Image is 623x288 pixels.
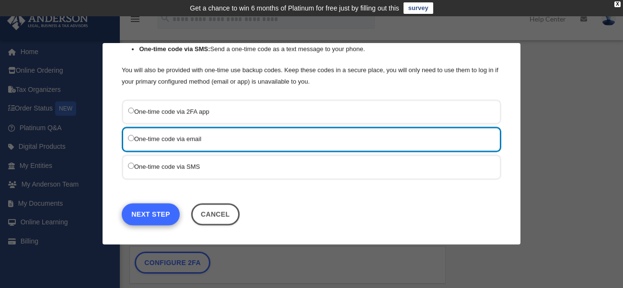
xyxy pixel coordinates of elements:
p: You will also be provided with one-time use backup codes. Keep these codes in a secure place, you... [122,65,501,88]
input: One-time code via email [128,135,134,142]
label: One-time code via SMS [128,161,485,173]
label: One-time code via 2FA app [128,106,485,118]
strong: One-time code via SMS: [139,46,210,53]
button: Close this dialog window [191,204,240,226]
a: survey [404,2,433,14]
label: One-time code via email [128,133,485,145]
div: close [614,1,621,7]
input: One-time code via SMS [128,163,134,169]
li: Send a one-time code as a text message to your phone. [139,44,501,55]
div: Get a chance to win 6 months of Platinum for free just by filling out this [190,2,399,14]
a: Next Step [122,204,180,226]
input: One-time code via 2FA app [128,108,134,114]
